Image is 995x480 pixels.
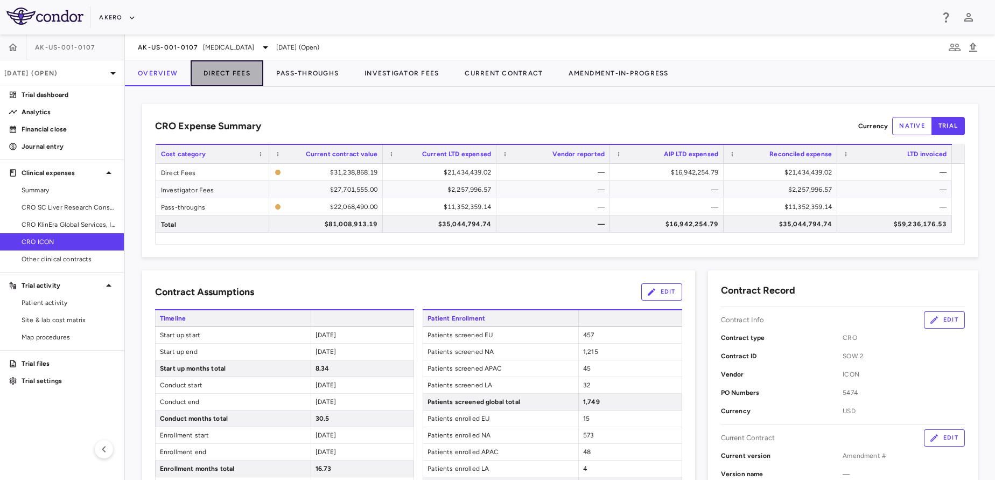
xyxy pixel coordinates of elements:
span: USD [843,406,965,416]
div: $21,434,439.02 [733,164,832,181]
div: Direct Fees [156,164,269,180]
p: Contract Info [721,315,765,325]
button: Overview [125,60,191,86]
p: Vendor [721,370,843,379]
div: $11,352,359.14 [393,198,491,215]
span: Current LTD expensed [422,150,491,158]
span: — [843,469,965,479]
p: Trial activity [22,281,102,290]
span: Enrollment start [156,427,311,443]
span: 1,749 [583,398,600,406]
span: Patients screened global total [423,394,578,410]
div: — [506,164,605,181]
button: native [892,117,932,135]
span: Conduct start [156,377,311,393]
p: Current Contract [721,433,775,443]
span: 48 [583,448,591,456]
span: Enrollment end [156,444,311,460]
h6: Contract Assumptions [155,285,254,300]
span: AK-US-001-0107 [138,43,199,52]
span: CRO SC Liver Research Consortium LLC [22,203,115,212]
p: Journal entry [22,142,115,151]
span: 16.73 [316,465,332,472]
span: Enrollment months total [156,461,311,477]
span: Conduct end [156,394,311,410]
div: — [620,181,718,198]
p: Clinical expenses [22,168,102,178]
button: trial [931,117,965,135]
div: — [506,198,605,215]
button: Investigator Fees [352,60,452,86]
span: AIP LTD expensed [664,150,718,158]
div: — [506,181,605,198]
button: Akero [99,9,135,26]
span: 5474 [843,388,965,398]
span: Site & lab cost matrix [22,315,115,325]
div: $31,238,868.19 [285,164,377,181]
div: — [506,215,605,233]
span: [DATE] [316,381,337,389]
img: logo-full-BYUhSk78.svg [6,8,83,25]
span: Map procedures [22,332,115,342]
span: [DATE] [316,348,337,356]
span: Patients screened EU [423,327,578,343]
span: LTD invoiced [907,150,947,158]
span: The contract record and uploaded budget values do not match. Please review the contract record an... [275,199,377,214]
h6: CRO Expense Summary [155,119,261,134]
span: CRO [843,333,965,343]
span: Start up months total [156,360,311,377]
span: SOW 2 [843,351,965,361]
div: — [847,198,947,215]
p: Trial files [22,359,115,368]
span: [DATE] [316,398,337,406]
div: — [847,164,947,181]
span: Patients enrolled APAC [423,444,578,460]
span: 15 [583,415,590,422]
span: Patient activity [22,298,115,308]
span: [DATE] [316,331,337,339]
span: Conduct months total [156,411,311,427]
p: Trial dashboard [22,90,115,100]
span: AK-US-001-0107 [35,43,96,52]
div: — [847,181,947,198]
span: Patients screened NA [423,344,578,360]
span: Start up start [156,327,311,343]
span: CRO KlinEra Global Services, Inc. [22,220,115,229]
span: 45 [583,365,591,372]
div: $81,008,913.19 [279,215,377,233]
span: 1,215 [583,348,598,356]
span: [MEDICAL_DATA] [203,43,255,52]
span: 32 [583,381,591,389]
p: Version name [721,469,843,479]
div: Pass-throughs [156,198,269,215]
span: Amendment # [843,451,965,461]
button: Current Contract [452,60,556,86]
span: Summary [22,185,115,195]
div: $11,352,359.14 [733,198,832,215]
div: $2,257,996.57 [733,181,832,198]
div: — [620,198,718,215]
button: Edit [641,283,682,301]
button: Direct Fees [191,60,263,86]
span: ICON [843,370,965,379]
span: Patients screened APAC [423,360,578,377]
p: [DATE] (Open) [4,68,107,78]
span: 457 [583,331,594,339]
span: [DATE] [316,432,337,439]
div: $27,701,555.00 [279,181,377,198]
p: Currency [721,406,843,416]
div: Investigator Fees [156,181,269,198]
div: $16,942,254.79 [620,164,718,181]
p: PO Numbers [721,388,843,398]
span: Patient Enrollment [423,310,578,326]
span: Timeline [155,310,311,326]
span: Other clinical contracts [22,254,115,264]
p: Currency [858,121,888,131]
span: Current contract value [306,150,377,158]
p: Contract ID [721,351,843,361]
span: Patients enrolled EU [423,411,578,427]
span: Reconciled expense [769,150,832,158]
span: Cost category [161,150,206,158]
div: $59,236,176.53 [847,215,947,233]
span: The contract record and uploaded budget values do not match. Please review the contract record an... [275,164,377,180]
